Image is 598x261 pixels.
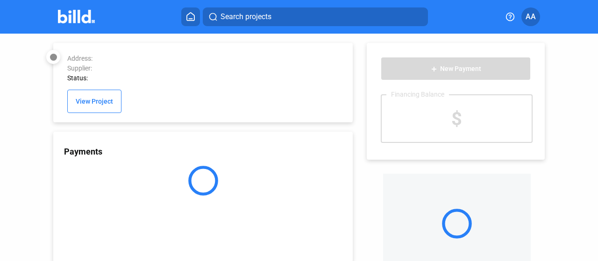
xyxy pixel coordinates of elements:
span: New Payment [440,65,481,73]
button: View Project [67,90,121,113]
span: View Project [76,98,113,106]
span: Search projects [221,11,271,22]
button: AA [521,7,540,26]
span: AA [526,11,536,22]
div: Financing Balance [386,91,449,98]
div: Payments [64,147,353,156]
mat-icon: add [430,65,438,73]
button: Search projects [203,7,428,26]
div: Address: [67,55,285,62]
div: $ [382,95,532,142]
div: Status: [67,74,285,82]
div: Supplier: [67,64,285,72]
button: New Payment [381,57,531,80]
img: Billd Company Logo [58,10,95,23]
